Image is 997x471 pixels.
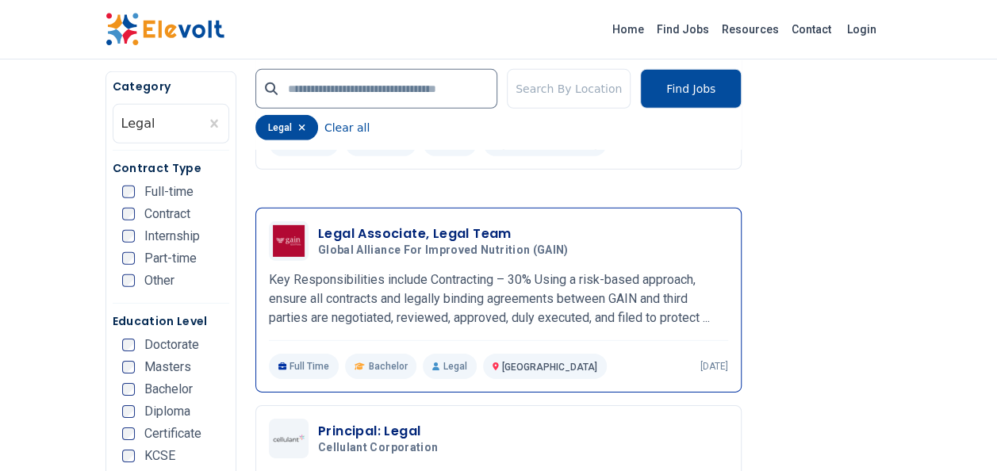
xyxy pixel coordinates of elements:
span: Global Alliance for Improved Nutrition (GAIN) [318,243,569,258]
iframe: Chat Widget [918,395,997,471]
p: Full Time [269,354,339,379]
p: [DATE] [700,360,728,373]
input: KCSE [122,450,135,462]
input: Masters [122,361,135,373]
h5: Contract Type [113,160,229,176]
a: Global Alliance for Improved Nutrition (GAIN)Legal Associate, Legal TeamGlobal Alliance for Impro... [269,221,728,379]
span: Certificate [144,427,201,440]
input: Contract [122,208,135,220]
input: Bachelor [122,383,135,396]
img: Global Alliance for Improved Nutrition (GAIN) [273,225,305,257]
span: Masters [144,361,191,373]
a: Login [838,13,886,45]
a: Find Jobs [650,17,715,42]
button: Find Jobs [640,69,742,109]
span: Contract [144,208,190,220]
span: [GEOGRAPHIC_DATA] [502,362,597,373]
a: Contact [785,17,838,42]
h3: Principal: Legal [318,422,444,441]
span: Internship [144,230,200,243]
img: Elevolt [105,13,224,46]
span: Cellulant Corporation [318,441,438,455]
span: Doctorate [144,339,199,351]
a: Resources [715,17,785,42]
h5: Education Level [113,313,229,329]
span: Part-time [144,252,197,265]
div: legal [255,115,318,140]
span: Bachelor [144,383,193,396]
input: Full-time [122,186,135,198]
a: Home [606,17,650,42]
h3: Legal Associate, Legal Team [318,224,575,243]
span: Full-time [144,186,194,198]
p: Key Responsibilities include Contracting – 30% Using a risk-based approach, ensure all contracts ... [269,270,728,327]
span: Bachelor [368,360,407,373]
input: Diploma [122,405,135,418]
input: Certificate [122,427,135,440]
input: Part-time [122,252,135,265]
span: Other [144,274,174,287]
input: Other [122,274,135,287]
input: Internship [122,230,135,243]
button: Clear all [324,115,370,140]
h5: Category [113,78,229,94]
p: Legal [423,354,476,379]
img: Cellulant Corporation [273,435,305,443]
span: Diploma [144,405,190,418]
input: Doctorate [122,339,135,351]
span: KCSE [144,450,175,462]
